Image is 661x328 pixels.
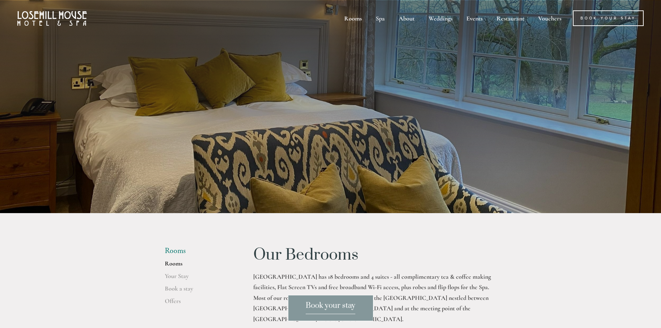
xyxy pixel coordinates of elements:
[165,272,231,285] a: Your Stay
[165,285,231,297] a: Book a stay
[288,295,373,321] a: Book your stay
[392,10,421,26] div: About
[573,10,644,26] a: Book Your Stay
[370,10,391,26] div: Spa
[490,10,531,26] div: Restaurant
[253,271,497,325] p: [GEOGRAPHIC_DATA] has 18 bedrooms and 4 suites - all complimentary tea & coffee making facilities...
[17,11,87,26] img: Losehill House
[165,260,231,272] a: Rooms
[253,246,497,264] h1: Our Bedrooms
[460,10,489,26] div: Events
[338,10,368,26] div: Rooms
[532,10,568,26] a: Vouchers
[306,301,355,314] span: Book your stay
[165,246,231,255] li: Rooms
[422,10,459,26] div: Weddings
